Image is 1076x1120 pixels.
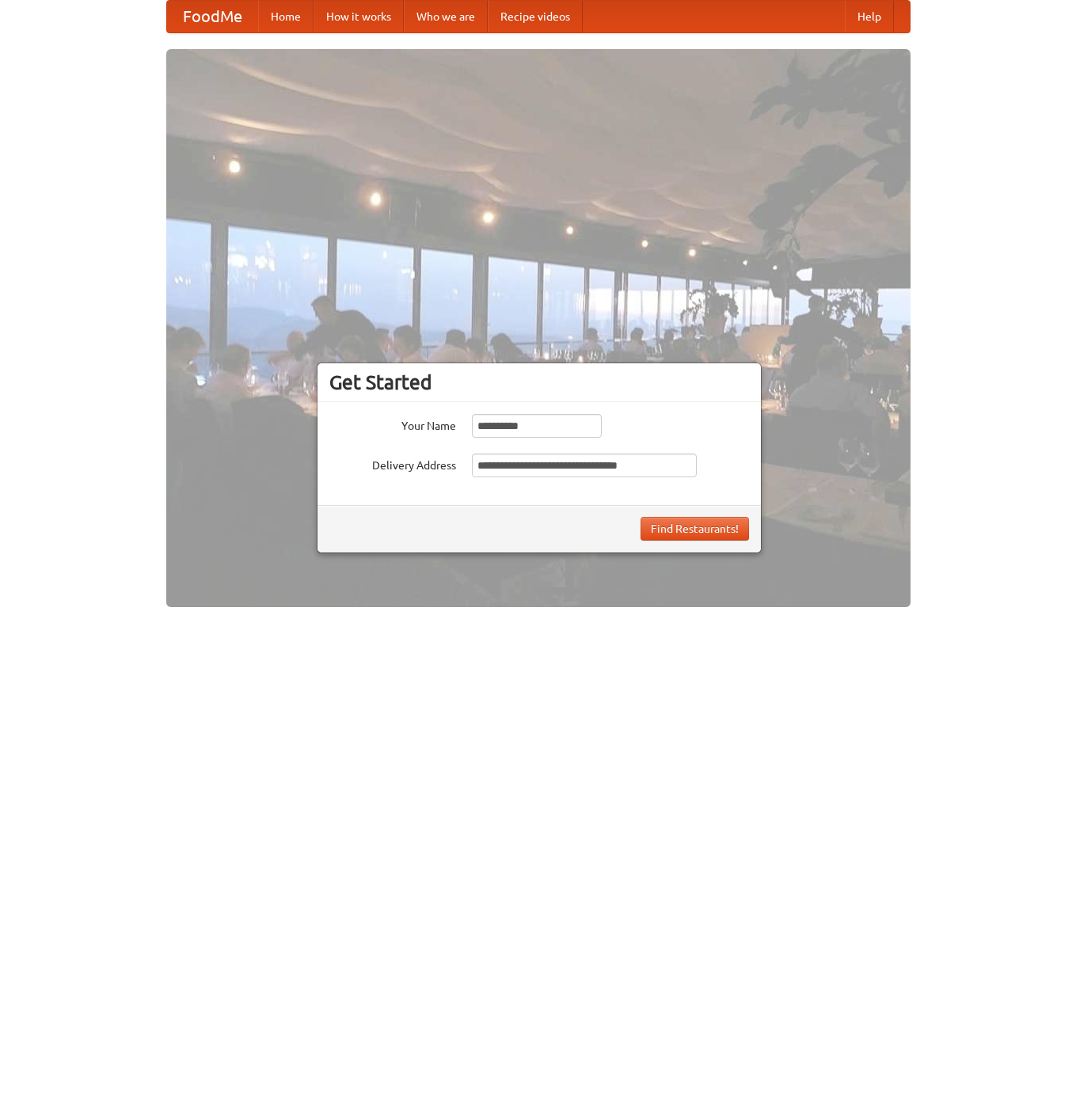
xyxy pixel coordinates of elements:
a: Recipe videos [488,1,583,32]
label: Your Name [329,414,456,434]
label: Delivery Address [329,454,456,473]
a: Home [258,1,314,32]
h3: Get Started [329,370,749,394]
a: Help [845,1,894,32]
a: Who we are [404,1,488,32]
button: Find Restaurants! [641,517,749,541]
a: FoodMe [167,1,258,32]
a: How it works [314,1,404,32]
